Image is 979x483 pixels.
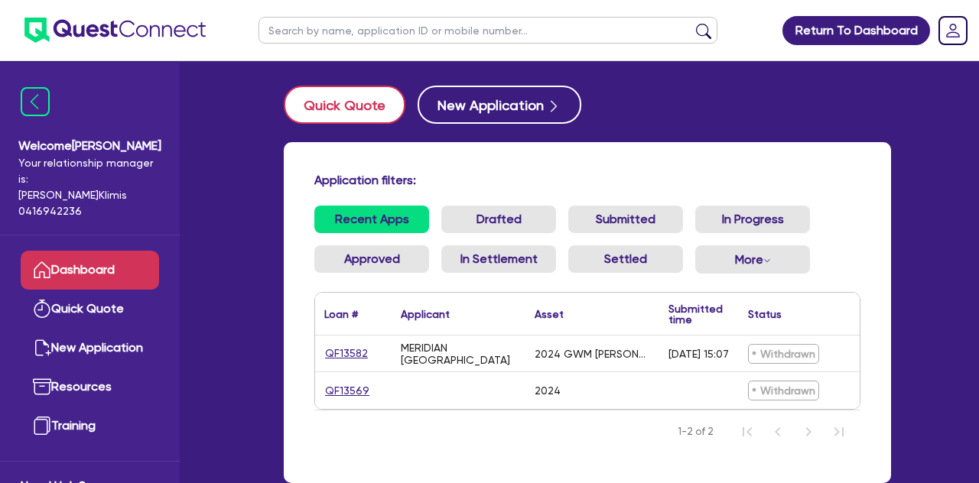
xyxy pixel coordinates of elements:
[441,245,556,273] a: In Settlement
[314,245,429,273] a: Approved
[535,348,650,360] div: 2024 GWM [PERSON_NAME]
[824,417,854,447] button: Last Page
[401,342,516,366] div: MERIDIAN [GEOGRAPHIC_DATA]
[33,300,51,318] img: quick-quote
[732,417,763,447] button: First Page
[21,251,159,290] a: Dashboard
[748,309,782,319] div: Status
[793,417,824,447] button: Next Page
[33,378,51,396] img: resources
[259,17,717,44] input: Search by name, application ID or mobile number...
[324,309,358,319] div: Loan #
[782,16,930,45] a: Return To Dashboard
[748,381,819,400] span: Withdrawn
[21,290,159,329] a: Quick Quote
[284,86,405,124] button: Quick Quote
[933,11,973,50] a: Dropdown toggle
[535,309,564,319] div: Asset
[18,155,161,219] span: Your relationship manager is: [PERSON_NAME] Klimis 0416942236
[284,86,418,124] a: Quick Quote
[678,424,714,439] span: 1-2 of 2
[763,417,793,447] button: Previous Page
[21,407,159,446] a: Training
[748,344,819,364] span: Withdrawn
[401,309,450,319] div: Applicant
[441,206,556,233] a: Drafted
[314,173,860,187] h4: Application filters:
[568,245,683,273] a: Settled
[18,137,161,155] span: Welcome [PERSON_NAME]
[568,206,683,233] a: Submitted
[695,206,810,233] a: In Progress
[33,339,51,357] img: new-application
[21,87,50,116] img: icon-menu-close
[24,18,206,43] img: quest-connect-logo-blue
[535,384,561,397] div: 2024
[668,348,729,360] div: [DATE] 15:07
[668,303,723,325] div: Submitted time
[21,368,159,407] a: Resources
[314,206,429,233] a: Recent Apps
[695,245,810,274] button: Dropdown toggle
[21,329,159,368] a: New Application
[33,417,51,435] img: training
[324,382,370,400] a: QF13569
[418,86,581,124] button: New Application
[324,345,369,362] a: QF13582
